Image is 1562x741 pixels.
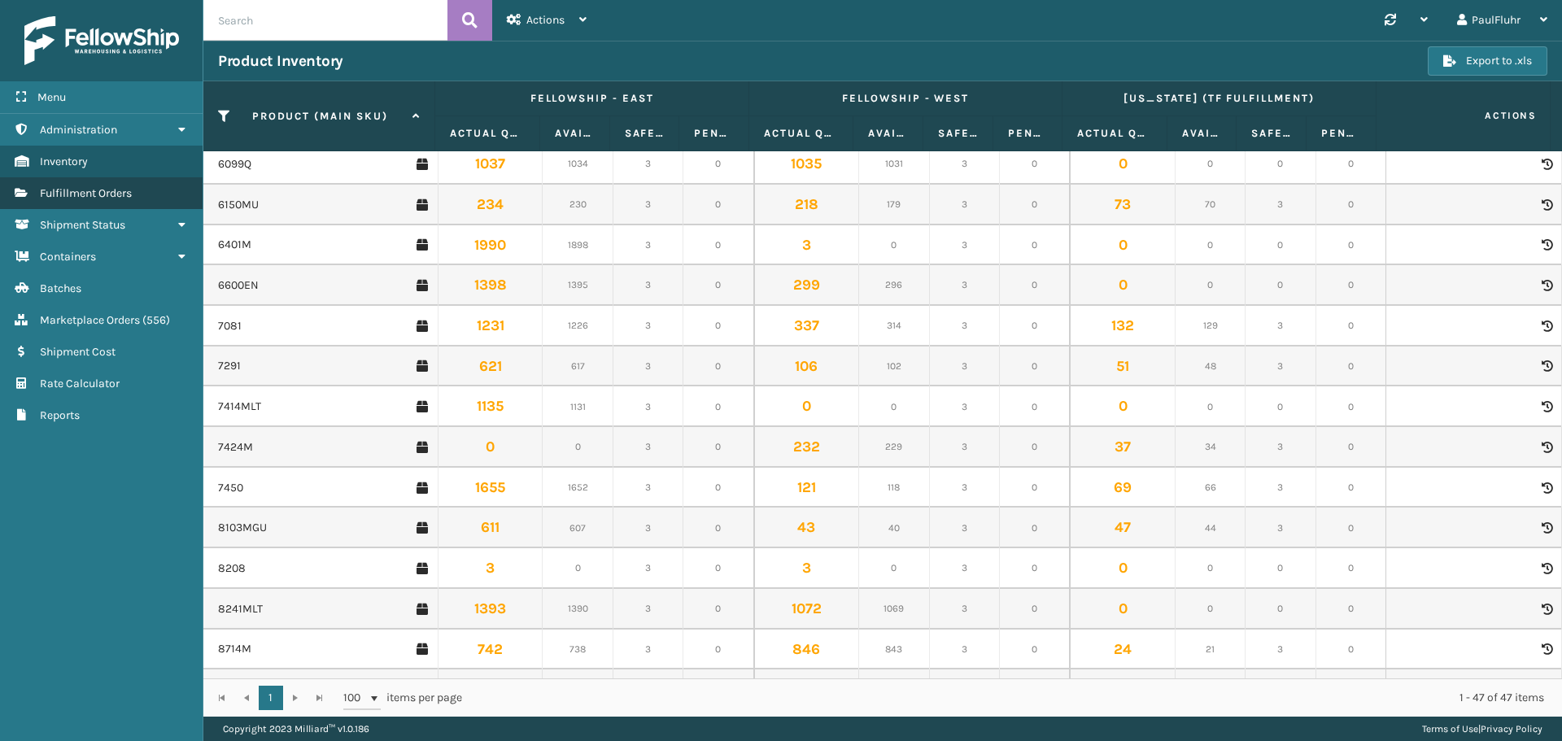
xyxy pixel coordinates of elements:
[1251,126,1291,141] label: Safety
[450,91,733,106] label: Fellowship - East
[754,347,860,387] td: 106
[683,144,753,185] td: 0
[438,347,543,387] td: 621
[543,265,613,306] td: 1395
[1246,225,1315,266] td: 0
[754,225,860,266] td: 3
[683,265,753,306] td: 0
[1542,522,1551,534] i: Product Activity
[683,185,753,225] td: 0
[1070,548,1176,589] td: 0
[859,265,929,306] td: 296
[40,281,81,295] span: Batches
[1176,589,1246,630] td: 0
[40,186,132,200] span: Fulfillment Orders
[859,589,929,630] td: 1069
[1542,643,1551,655] i: Product Activity
[1542,604,1551,615] i: Product Activity
[1316,144,1386,185] td: 0
[1316,548,1386,589] td: 0
[1246,508,1315,548] td: 3
[1246,548,1315,589] td: 0
[543,589,613,630] td: 1390
[930,630,1000,670] td: 3
[1000,306,1070,347] td: 0
[1316,630,1386,670] td: 0
[543,185,613,225] td: 230
[1316,265,1386,306] td: 0
[1176,669,1246,710] td: 84
[1316,669,1386,710] td: 0
[1176,468,1246,508] td: 66
[613,386,683,427] td: 3
[1481,723,1542,734] a: Privacy Policy
[218,277,259,294] a: 6600EN
[1176,508,1246,548] td: 44
[613,265,683,306] td: 3
[613,669,683,710] td: 3
[930,144,1000,185] td: 3
[543,225,613,266] td: 1898
[764,126,838,141] label: Actual Quantity
[1176,630,1246,670] td: 21
[438,306,543,347] td: 1231
[613,508,683,548] td: 3
[40,377,120,390] span: Rate Calculator
[613,548,683,589] td: 3
[859,386,929,427] td: 0
[1316,508,1386,548] td: 0
[754,548,860,589] td: 3
[543,386,613,427] td: 1131
[613,589,683,630] td: 3
[754,185,860,225] td: 218
[438,386,543,427] td: 1135
[1542,482,1551,494] i: Product Activity
[1321,126,1361,141] label: Pending
[1077,126,1151,141] label: Actual Quantity
[754,589,860,630] td: 1072
[1000,185,1070,225] td: 0
[543,306,613,347] td: 1226
[1176,386,1246,427] td: 0
[613,347,683,387] td: 3
[1381,102,1547,129] span: Actions
[683,306,753,347] td: 0
[1070,468,1176,508] td: 69
[218,318,242,334] a: 7081
[930,589,1000,630] td: 3
[1070,347,1176,387] td: 51
[859,468,929,508] td: 118
[438,468,543,508] td: 1655
[1246,386,1315,427] td: 0
[613,225,683,266] td: 3
[1316,589,1386,630] td: 0
[1070,427,1176,468] td: 37
[683,630,753,670] td: 0
[543,144,613,185] td: 1034
[613,185,683,225] td: 3
[930,306,1000,347] td: 3
[1542,280,1551,291] i: Product Activity
[1077,91,1360,106] label: [US_STATE] (TF Fulfillment)
[1428,46,1547,76] button: Export to .xls
[859,427,929,468] td: 229
[764,91,1047,106] label: Fellowship - West
[438,548,543,589] td: 3
[543,508,613,548] td: 607
[40,155,88,168] span: Inventory
[40,313,140,327] span: Marketplace Orders
[1246,347,1315,387] td: 3
[683,347,753,387] td: 0
[613,630,683,670] td: 3
[754,669,860,710] td: 251
[683,468,753,508] td: 0
[683,427,753,468] td: 0
[218,520,267,536] a: 8103MGU
[1000,225,1070,266] td: 0
[1316,306,1386,347] td: 0
[438,589,543,630] td: 1393
[859,630,929,670] td: 843
[1176,548,1246,589] td: 0
[754,427,860,468] td: 232
[930,386,1000,427] td: 3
